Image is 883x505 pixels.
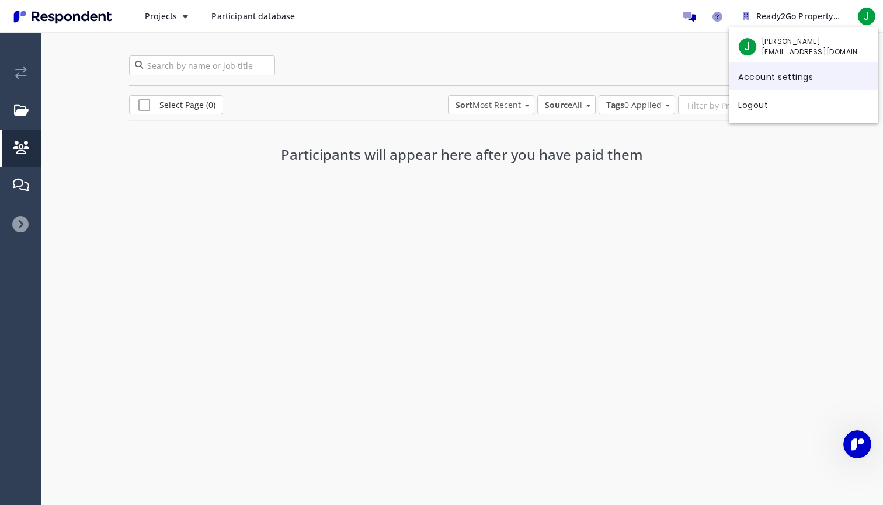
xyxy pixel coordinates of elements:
[729,62,878,90] a: Account settings
[762,47,864,57] span: [EMAIL_ADDRESS][DOMAIN_NAME]
[843,430,871,458] iframe: Intercom live chat
[729,90,878,118] a: Logout
[738,37,757,56] span: J
[762,36,864,47] span: [PERSON_NAME]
